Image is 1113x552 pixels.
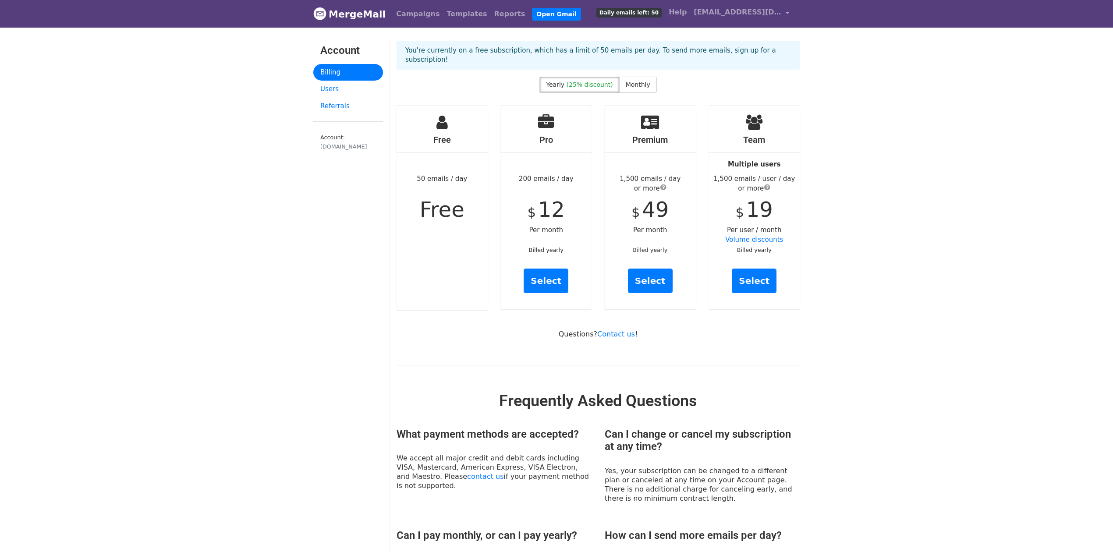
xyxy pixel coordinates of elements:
[397,529,592,542] h3: Can I pay monthly, or can I pay yearly?
[732,269,776,293] a: Select
[605,529,800,542] h3: How can I send more emails per day?
[397,134,488,145] h4: Free
[320,44,376,57] h3: Account
[593,4,665,21] a: Daily emails left: 50
[393,5,443,23] a: Campaigns
[313,7,326,20] img: MergeMail logo
[626,81,650,88] span: Monthly
[597,330,635,338] a: Contact us
[405,46,791,64] p: You're currently on a free subscription, which has a limit of 50 emails per day. To send more ema...
[491,5,529,23] a: Reports
[529,247,564,253] small: Billed yearly
[631,205,640,220] span: $
[313,5,386,23] a: MergeMail
[313,81,383,98] a: Users
[532,8,581,21] a: Open Gmail
[467,472,503,481] a: contact us
[546,81,564,88] span: Yearly
[709,174,800,194] div: 1,500 emails / user / day or more
[709,134,800,145] h4: Team
[397,428,592,441] h3: What payment methods are accepted?
[320,134,376,151] small: Account:
[628,269,673,293] a: Select
[501,134,592,145] h4: Pro
[567,81,613,88] span: (25% discount)
[605,466,800,503] p: Yes, your subscription can be changed to a different plan or canceled at any time on your Account...
[397,329,800,339] p: Questions? !
[501,106,592,309] div: 200 emails / day Per month
[605,134,696,145] h4: Premium
[313,64,383,81] a: Billing
[605,428,800,453] h3: Can I change or cancel my subscription at any time?
[605,174,696,194] div: 1,500 emails / day or more
[528,205,536,220] span: $
[694,7,781,18] span: [EMAIL_ADDRESS][DOMAIN_NAME]
[665,4,690,21] a: Help
[725,236,783,244] a: Volume discounts
[397,392,800,410] h2: Frequently Asked Questions
[746,197,773,222] span: 19
[642,197,669,222] span: 49
[736,205,744,220] span: $
[737,247,772,253] small: Billed yearly
[524,269,568,293] a: Select
[397,453,592,490] p: We accept all major credit and debit cards including VISA, Mastercard, American Express, VISA Ele...
[605,106,696,309] div: Per month
[690,4,793,24] a: [EMAIL_ADDRESS][DOMAIN_NAME]
[420,197,464,222] span: Free
[443,5,490,23] a: Templates
[313,98,383,115] a: Referrals
[728,160,780,168] strong: Multiple users
[320,142,376,151] div: [DOMAIN_NAME]
[709,106,800,309] div: Per user / month
[633,247,667,253] small: Billed yearly
[596,8,662,18] span: Daily emails left: 50
[538,197,565,222] span: 12
[397,106,488,310] div: 50 emails / day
